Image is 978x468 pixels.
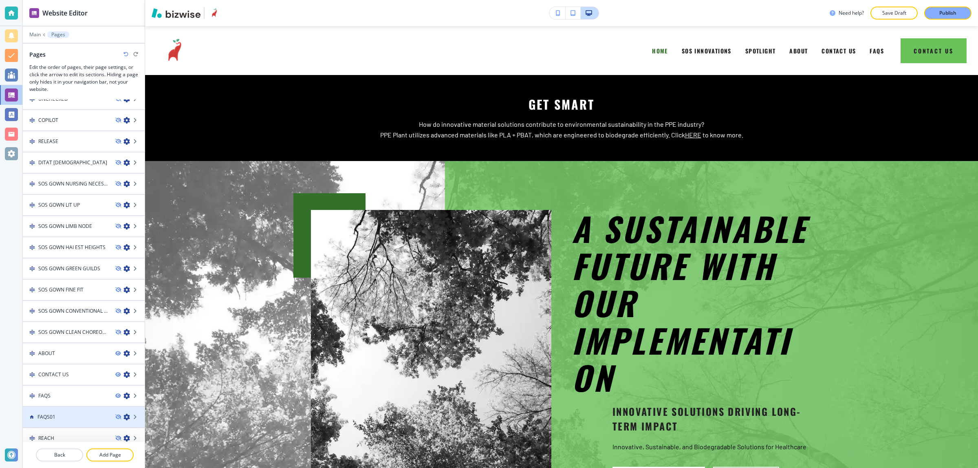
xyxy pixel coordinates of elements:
span: Innovative, Sustainable, and Biodegradable Solutions for Healthcare [612,443,806,450]
h3: Edit the order of pages, their page settings, or click the arrow to edit its sections. Hiding a p... [29,64,138,93]
div: DragRELEASE [23,131,145,152]
button: Main [29,32,41,38]
div: DragSOS GOWN HAI EST HEIGHTS [23,237,145,258]
h4: CONTACT US [38,371,69,378]
em: A sustainable future with our implementation [572,204,818,401]
h4: FAQS01 [37,413,55,421]
div: DragFAQS [23,386,145,407]
h4: ABOUT [38,350,55,357]
img: editor icon [29,8,39,18]
div: DragSOS GOWN LIT UP [23,195,145,216]
p: Back [37,451,82,459]
div: DragSOS GOWN NURSING NECESSITIES [23,174,145,195]
div: DragCOPILOT [23,110,145,131]
img: PPE Plant [157,33,192,68]
img: Drag [29,160,35,166]
img: Drag [29,139,35,144]
h4: SOS GOWN LIT UP [38,201,80,209]
p: Publish [939,9,956,17]
button: Save Draft [870,7,918,20]
span: SOS INNOVATIONS [682,46,731,55]
img: Drag [29,351,35,356]
button: Publish [924,7,971,20]
h4: COPILOT [38,117,58,124]
h4: SOS GOWN CONVENTIONAL CALCULATIONS [38,307,109,315]
div: DragSOS GOWN CLEAN CHOREOGRAPHY [23,322,145,343]
p: Pages [51,32,65,38]
img: Drag [29,245,35,250]
div: DragREACH [23,428,145,449]
img: Drag [29,287,35,293]
h4: SOS GOWN HAI EST HEIGHTS [38,244,106,251]
h4: REACH [38,435,54,442]
img: Bizwise Logo [152,8,200,18]
img: Drag [29,329,35,335]
span: HOME [652,46,668,55]
div: DragCONTACT US [23,364,145,386]
h2: Pages [29,50,46,59]
img: Drag [29,393,35,399]
u: HERE [685,131,701,139]
p: Save Draft [881,9,907,17]
p: How do innovative material solutions contribute to environmental sustainability in the PPE industry? [194,119,929,130]
img: Drag [29,223,35,229]
button: Contact Us [901,38,967,63]
h2: Website Editor [42,8,88,18]
div: DragDITAT [DEMOGRAPHIC_DATA] [23,152,145,174]
h4: RELEASE [38,138,58,145]
p: PPE Plant utilizes advanced materials like PLA + PBAT, which are engineered to biodegrade efficie... [194,130,929,140]
div: DragSOS GOWN LIMB NODE [23,216,145,237]
span: ABOUT [789,46,808,55]
p: GET SMART [194,96,929,113]
h4: SOS GOWN LIMB NODE [38,223,92,230]
h4: SOS GOWN CLEAN CHOREOGRAPHY [38,329,109,336]
button: Back [36,448,83,461]
img: Drag [29,308,35,314]
img: Drag [29,435,35,441]
h4: FAQS [38,392,51,400]
button: Add Page [86,448,134,461]
div: FAQS01 [23,407,145,428]
img: Drag [29,181,35,187]
span: SPOTLIGHT [745,46,776,55]
img: Drag [29,117,35,123]
p: Innovative Solutions Driving Long-Term Impact [612,404,812,433]
p: Add Page [87,451,133,459]
div: DragSOS GOWN FINE FIT [23,280,145,301]
img: Drag [29,266,35,272]
div: DragUNCHECKED [23,89,145,110]
h4: SOS GOWN NURSING NECESSITIES [38,180,109,188]
button: Pages [47,31,69,38]
div: DragSOS GOWN GREEN GUILDS [23,258,145,280]
span: CONTACT US [822,46,856,55]
img: Drag [29,372,35,377]
h3: Need help? [839,9,864,17]
h4: SOS GOWN GREEN GUILDS [38,265,100,272]
h4: SOS GOWN FINE FIT [38,286,84,294]
img: Your Logo [208,7,221,20]
div: DragABOUT [23,343,145,364]
span: FAQS [870,46,884,55]
h4: DITAT [DEMOGRAPHIC_DATA] [38,159,107,166]
a: HERE [685,131,703,139]
div: DragSOS GOWN CONVENTIONAL CALCULATIONS [23,301,145,322]
img: Drag [29,202,35,208]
